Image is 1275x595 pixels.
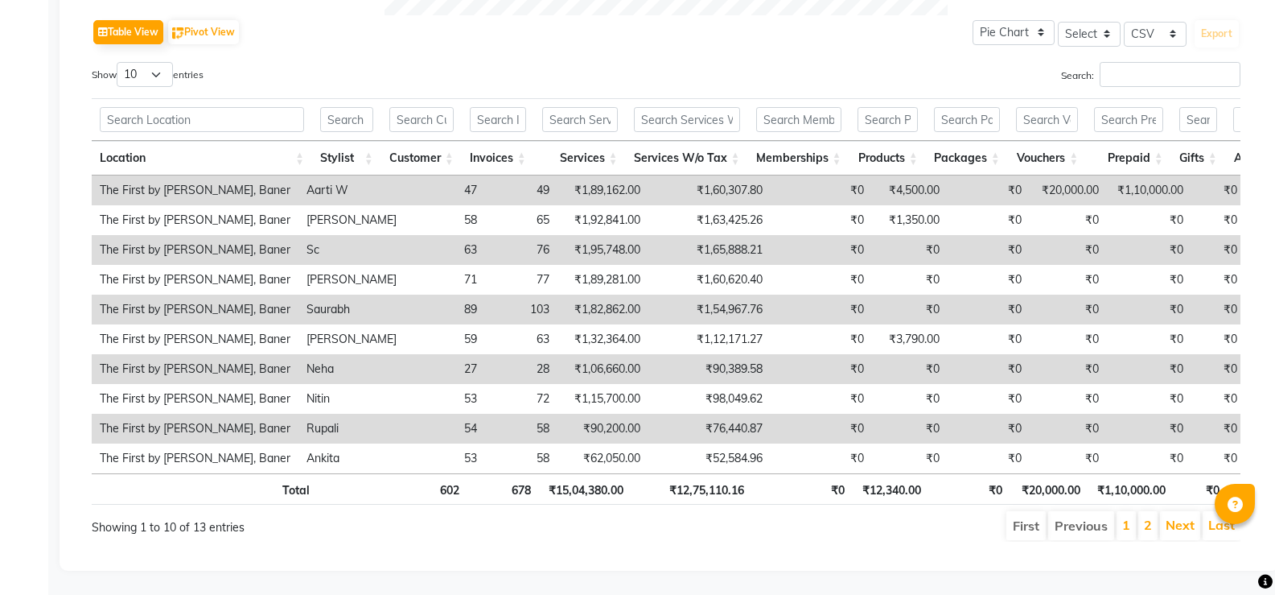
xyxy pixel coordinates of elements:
[771,295,872,324] td: ₹0
[92,141,312,176] th: Location: activate to sort column ascending
[1010,473,1088,505] th: ₹20,000.00
[934,107,1000,132] input: Search Packages
[298,295,405,324] td: Saurabh
[1107,354,1191,384] td: ₹0
[485,205,557,235] td: 65
[872,235,948,265] td: ₹0
[1107,205,1191,235] td: ₹0
[1061,62,1240,87] label: Search:
[1030,324,1107,354] td: ₹0
[381,141,462,176] th: Customer: activate to sort column ascending
[485,384,557,414] td: 72
[485,324,557,354] td: 63
[485,235,557,265] td: 76
[298,354,405,384] td: Neha
[849,141,926,176] th: Products: activate to sort column ascending
[771,324,872,354] td: ₹0
[948,295,1030,324] td: ₹0
[771,235,872,265] td: ₹0
[948,205,1030,235] td: ₹0
[948,265,1030,295] td: ₹0
[872,384,948,414] td: ₹0
[771,354,872,384] td: ₹0
[557,176,648,205] td: ₹1,89,162.00
[648,176,771,205] td: ₹1,60,307.80
[485,295,557,324] td: 103
[298,265,405,295] td: [PERSON_NAME]
[92,265,298,295] td: The First by [PERSON_NAME], Baner
[389,107,454,132] input: Search Customer
[93,20,163,44] button: Table View
[648,324,771,354] td: ₹1,12,171.27
[92,62,204,87] label: Show entries
[1144,517,1152,533] a: 2
[92,354,298,384] td: The First by [PERSON_NAME], Baner
[557,295,648,324] td: ₹1,82,862.00
[1030,235,1107,265] td: ₹0
[92,205,298,235] td: The First by [PERSON_NAME], Baner
[648,205,771,235] td: ₹1,63,425.26
[756,107,841,132] input: Search Memberships
[1208,517,1235,533] a: Last
[1008,141,1086,176] th: Vouchers: activate to sort column ascending
[405,265,485,295] td: 71
[92,444,298,473] td: The First by [PERSON_NAME], Baner
[298,324,405,354] td: [PERSON_NAME]
[298,235,405,265] td: Sc
[1030,384,1107,414] td: ₹0
[648,265,771,295] td: ₹1,60,620.40
[948,384,1030,414] td: ₹0
[872,265,948,295] td: ₹0
[648,444,771,473] td: ₹52,584.96
[405,324,485,354] td: 59
[1191,176,1245,205] td: ₹0
[557,414,648,444] td: ₹90,200.00
[405,205,485,235] td: 58
[168,20,239,44] button: Pivot View
[872,295,948,324] td: ₹0
[405,414,485,444] td: 54
[771,265,872,295] td: ₹0
[853,473,929,505] th: ₹12,340.00
[1174,473,1228,505] th: ₹0
[92,473,318,505] th: Total
[1191,205,1245,235] td: ₹0
[92,384,298,414] td: The First by [PERSON_NAME], Baner
[1191,384,1245,414] td: ₹0
[557,324,648,354] td: ₹1,32,364.00
[1030,444,1107,473] td: ₹0
[1195,20,1239,48] button: Export
[648,384,771,414] td: ₹98,049.62
[92,414,298,444] td: The First by [PERSON_NAME], Baner
[771,414,872,444] td: ₹0
[485,176,557,205] td: 49
[387,473,467,505] th: 602
[1030,265,1107,295] td: ₹0
[92,510,557,536] div: Showing 1 to 10 of 13 entries
[298,205,405,235] td: [PERSON_NAME]
[1191,414,1245,444] td: ₹0
[298,444,405,473] td: Ankita
[748,141,849,176] th: Memberships: activate to sort column ascending
[534,141,626,176] th: Services: activate to sort column ascending
[1107,444,1191,473] td: ₹0
[1107,176,1191,205] td: ₹1,10,000.00
[405,295,485,324] td: 89
[948,414,1030,444] td: ₹0
[1107,384,1191,414] td: ₹0
[92,295,298,324] td: The First by [PERSON_NAME], Baner
[634,107,740,132] input: Search Services W/o Tax
[1107,235,1191,265] td: ₹0
[1107,324,1191,354] td: ₹0
[1171,141,1225,176] th: Gifts: activate to sort column ascending
[948,324,1030,354] td: ₹0
[485,354,557,384] td: 28
[1100,62,1240,87] input: Search:
[752,473,853,505] th: ₹0
[1107,295,1191,324] td: ₹0
[1086,141,1171,176] th: Prepaid: activate to sort column ascending
[470,107,526,132] input: Search Invoices
[648,414,771,444] td: ₹76,440.87
[1107,265,1191,295] td: ₹0
[92,324,298,354] td: The First by [PERSON_NAME], Baner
